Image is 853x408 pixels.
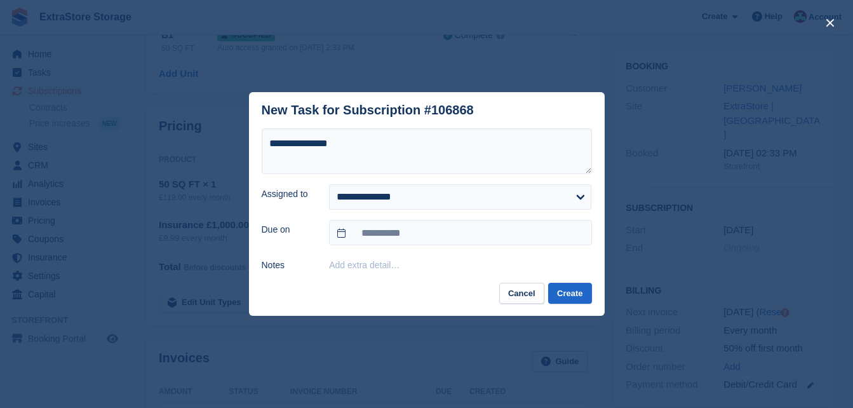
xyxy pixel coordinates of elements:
[820,13,840,33] button: close
[262,187,314,201] label: Assigned to
[548,283,591,304] button: Create
[499,283,544,304] button: Cancel
[262,103,474,118] div: New Task for Subscription #106868
[262,223,314,236] label: Due on
[329,260,400,270] button: Add extra detail…
[262,259,314,272] label: Notes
